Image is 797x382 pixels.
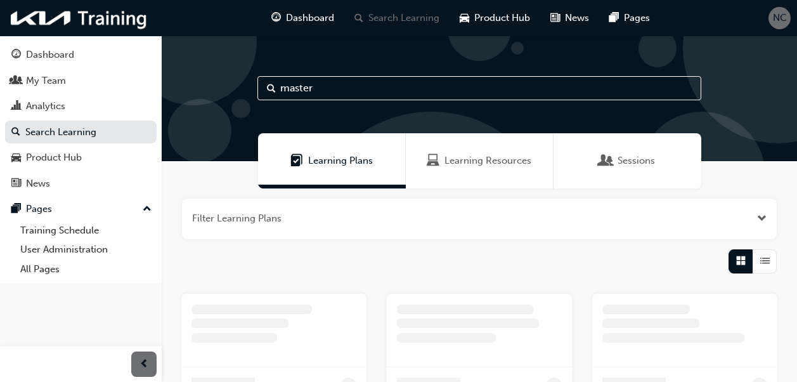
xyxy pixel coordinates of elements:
span: Learning Resources [427,154,439,168]
span: Grid [736,254,746,268]
a: Search Learning [5,121,157,144]
a: My Team [5,69,157,93]
span: search-icon [11,127,20,138]
button: Open the filter [757,211,767,226]
div: Pages [26,202,52,216]
span: guage-icon [271,10,281,26]
a: User Administration [15,240,157,260]
div: Dashboard [26,48,74,62]
span: car-icon [11,152,21,164]
input: Search... [257,76,701,100]
span: pages-icon [609,10,619,26]
span: Learning Plans [290,154,303,168]
span: chart-icon [11,101,21,112]
span: Learning Plans [308,154,373,168]
span: guage-icon [11,49,21,61]
span: Search Learning [368,11,439,25]
a: search-iconSearch Learning [344,5,450,31]
div: Product Hub [26,150,82,165]
span: List [760,254,770,268]
a: All Pages [15,260,157,279]
a: Dashboard [5,43,157,67]
a: Product Hub [5,146,157,169]
span: NC [773,11,787,25]
a: News [5,172,157,195]
span: prev-icon [139,357,149,372]
span: search-icon [354,10,363,26]
span: Sessions [618,154,655,168]
span: Dashboard [286,11,334,25]
span: Product Hub [474,11,530,25]
button: NC [768,7,791,29]
a: guage-iconDashboard [261,5,344,31]
a: Learning PlansLearning Plans [258,133,406,188]
span: Pages [624,11,650,25]
button: DashboardMy TeamAnalyticsSearch LearningProduct HubNews [5,41,157,197]
span: people-icon [11,76,21,87]
button: Pages [5,197,157,221]
span: Sessions [600,154,612,168]
span: pages-icon [11,204,21,215]
a: SessionsSessions [554,133,701,188]
span: car-icon [460,10,469,26]
span: up-icon [143,201,152,218]
a: car-iconProduct Hub [450,5,540,31]
a: pages-iconPages [599,5,660,31]
a: Training Schedule [15,221,157,240]
div: News [26,176,50,191]
img: kia-training [6,5,152,31]
span: Search [267,81,276,96]
span: Learning Resources [444,154,531,168]
a: Analytics [5,95,157,118]
div: Analytics [26,99,65,114]
a: Learning ResourcesLearning Resources [406,133,554,188]
div: My Team [26,74,66,88]
a: news-iconNews [540,5,599,31]
span: news-icon [550,10,560,26]
span: News [565,11,589,25]
span: news-icon [11,178,21,190]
